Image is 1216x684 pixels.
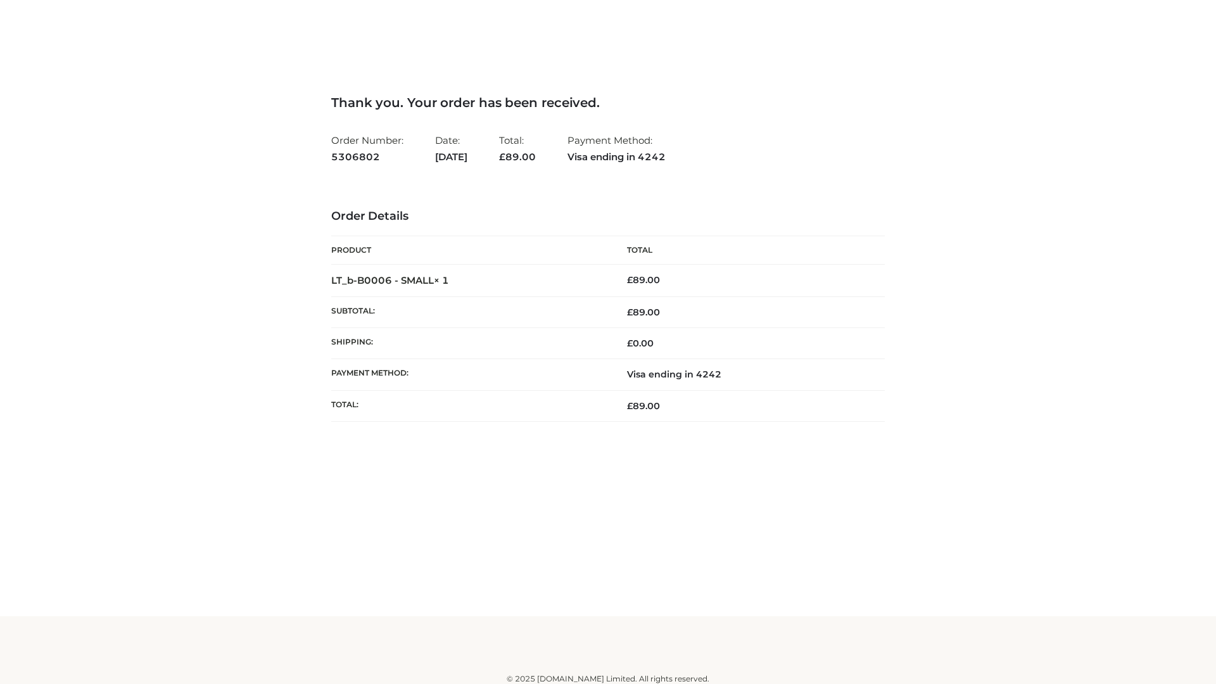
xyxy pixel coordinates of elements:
h3: Thank you. Your order has been received. [331,95,885,110]
span: 89.00 [627,307,660,318]
th: Product [331,236,608,265]
span: 89.00 [627,400,660,412]
span: £ [627,338,633,349]
span: £ [499,151,505,163]
strong: [DATE] [435,149,467,165]
h3: Order Details [331,210,885,224]
bdi: 0.00 [627,338,654,349]
li: Date: [435,129,467,168]
li: Payment Method: [567,129,666,168]
strong: Visa ending in 4242 [567,149,666,165]
span: £ [627,274,633,286]
strong: 5306802 [331,149,403,165]
bdi: 89.00 [627,274,660,286]
li: Order Number: [331,129,403,168]
th: Total: [331,390,608,421]
th: Shipping: [331,328,608,359]
strong: LT_b-B0006 - SMALL [331,274,449,286]
li: Total: [499,129,536,168]
th: Total [608,236,885,265]
span: £ [627,307,633,318]
th: Subtotal: [331,296,608,327]
span: 89.00 [499,151,536,163]
span: £ [627,400,633,412]
strong: × 1 [434,274,449,286]
th: Payment method: [331,359,608,390]
td: Visa ending in 4242 [608,359,885,390]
